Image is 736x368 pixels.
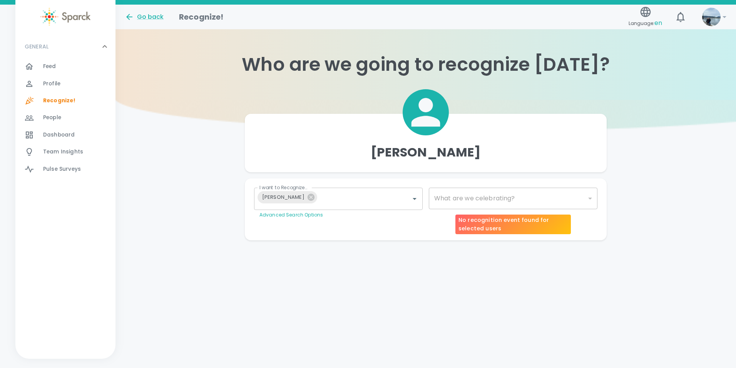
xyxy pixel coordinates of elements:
[455,215,571,234] div: No recognition event found for selected users
[626,3,665,31] button: Language:en
[43,63,56,70] span: Feed
[115,54,736,75] h1: Who are we going to recognize [DATE]?
[15,161,115,178] a: Pulse Surveys
[43,114,61,122] span: People
[15,143,115,160] a: Team Insights
[43,97,76,105] span: Recognize!
[125,12,164,22] button: Go back
[15,75,115,92] a: Profile
[259,184,308,191] label: I want to Recognize...
[179,11,224,23] h1: Recognize!
[15,58,115,75] a: Feed
[702,8,721,26] img: Picture of Anna Belle
[654,18,662,27] span: en
[629,18,662,28] span: Language:
[40,8,90,26] img: Sparck logo
[15,109,115,126] a: People
[409,193,420,204] button: Open
[15,58,115,181] div: GENERAL
[259,211,323,218] a: Advanced Search Options
[43,148,83,156] span: Team Insights
[15,8,115,26] a: Sparck logo
[43,165,81,173] span: Pulse Surveys
[15,92,115,109] a: Recognize!
[371,145,481,160] h4: [PERSON_NAME]
[15,127,115,143] a: Dashboard
[258,191,317,203] div: [PERSON_NAME]
[43,131,75,139] span: Dashboard
[15,35,115,58] div: GENERAL
[258,193,309,201] span: [PERSON_NAME]
[25,43,49,50] p: GENERAL
[43,80,60,88] span: Profile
